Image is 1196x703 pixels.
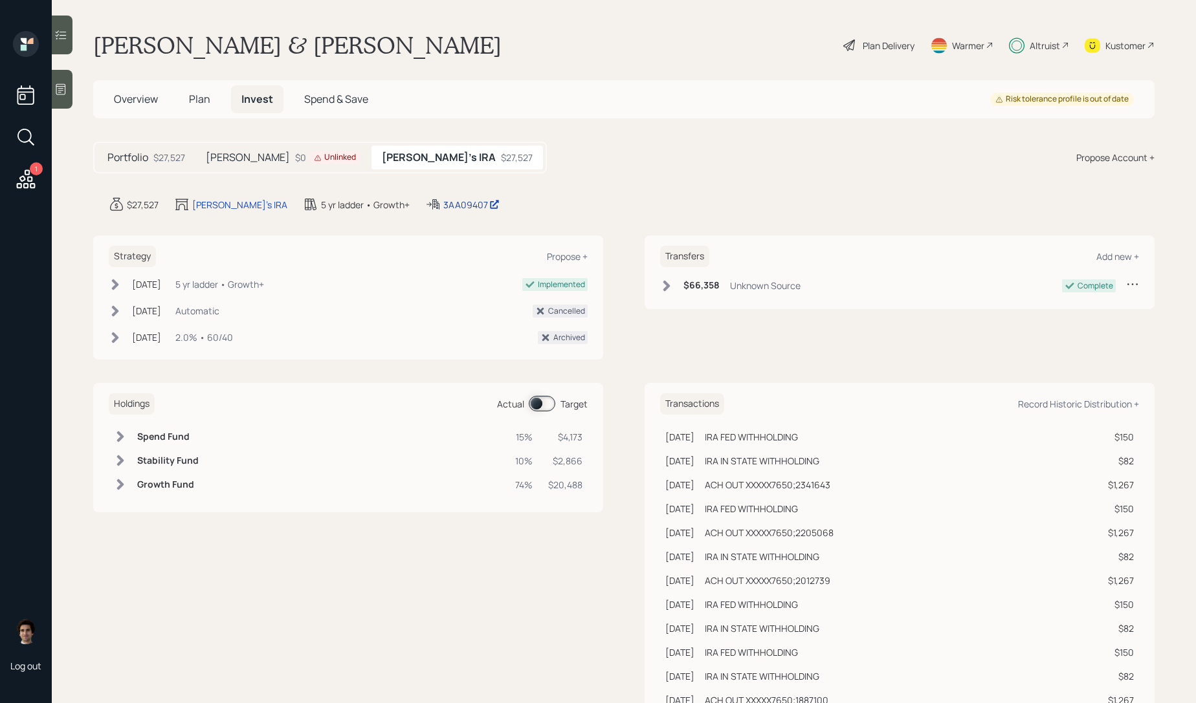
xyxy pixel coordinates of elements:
[114,92,158,106] span: Overview
[1105,502,1134,515] div: $150
[665,430,694,444] div: [DATE]
[1105,430,1134,444] div: $150
[665,526,694,539] div: [DATE]
[705,526,834,539] div: ACH OUT XXXXX7650;2205068
[665,622,694,635] div: [DATE]
[705,574,830,587] div: ACH OUT XXXXX7650;2012739
[1105,550,1134,563] div: $82
[93,31,502,59] h1: [PERSON_NAME] & [PERSON_NAME]
[515,454,533,468] div: 10%
[538,279,585,290] div: Implemented
[705,550,819,563] div: IRA IN STATE WITHHOLDING
[548,454,582,468] div: $2,866
[132,330,161,344] div: [DATE]
[382,151,496,164] h5: [PERSON_NAME]'s IRA
[109,393,155,415] h6: Holdings
[10,660,41,672] div: Log out
[497,397,524,411] div: Actual
[109,246,156,267] h6: Strategy
[1105,598,1134,611] div: $150
[1105,39,1146,52] div: Kustomer
[132,277,161,291] div: [DATE]
[153,151,185,164] div: $27,527
[553,332,585,343] div: Archived
[107,151,148,164] h5: Portfolio
[175,304,219,318] div: Automatic
[863,39,914,52] div: Plan Delivery
[304,92,368,106] span: Spend & Save
[560,397,588,411] div: Target
[705,645,798,659] div: IRA FED WITHHOLDING
[665,669,694,683] div: [DATE]
[30,162,43,175] div: 1
[1105,454,1134,468] div: $82
[314,152,356,163] div: Unlinked
[660,393,724,415] h6: Transactions
[1096,250,1139,263] div: Add new +
[137,455,199,466] h6: Stability Fund
[665,645,694,659] div: [DATE]
[705,598,798,611] div: IRA FED WITHHOLDING
[705,430,798,444] div: IRA FED WITHHOLDING
[705,478,830,492] div: ACH OUT XXXXX7650;2341643
[1105,645,1134,659] div: $150
[1105,574,1134,587] div: $1,267
[995,94,1129,105] div: Risk tolerance profile is out of date
[127,198,159,211] div: $27,527
[1018,398,1139,410] div: Record Historic Distribution +
[175,330,233,344] div: 2.0% • 60/40
[660,246,709,267] h6: Transfers
[132,304,161,318] div: [DATE]
[175,277,264,291] div: 5 yr ladder • Growth+
[137,479,199,490] h6: Growth Fund
[665,478,694,492] div: [DATE]
[665,454,694,468] div: [DATE]
[1030,39,1060,52] div: Altruist
[206,151,290,164] h5: [PERSON_NAME]
[1076,151,1155,164] div: Propose Account +
[730,279,801,292] div: Unknown Source
[13,618,39,644] img: harrison-schaefer-headshot-2.png
[547,250,588,263] div: Propose +
[295,151,361,164] div: $0
[241,92,273,106] span: Invest
[705,622,819,635] div: IRA IN STATE WITHHOLDING
[665,598,694,611] div: [DATE]
[1105,478,1134,492] div: $1,267
[1105,669,1134,683] div: $82
[189,92,210,106] span: Plan
[548,430,582,444] div: $4,173
[1105,526,1134,539] div: $1,267
[515,478,533,492] div: 74%
[1078,280,1113,292] div: Complete
[705,454,819,468] div: IRA IN STATE WITHHOLDING
[137,431,199,442] h6: Spend Fund
[192,198,287,211] div: [PERSON_NAME]'s IRA
[952,39,984,52] div: Warmer
[515,430,533,444] div: 15%
[548,478,582,492] div: $20,488
[683,280,720,291] h6: $66,358
[1105,622,1134,635] div: $82
[321,198,410,211] div: 5 yr ladder • Growth+
[705,669,819,683] div: IRA IN STATE WITHHOLDING
[665,574,694,587] div: [DATE]
[665,550,694,563] div: [DATE]
[705,502,798,515] div: IRA FED WITHHOLDING
[548,305,585,317] div: Cancelled
[443,198,500,211] div: 3AA09407
[665,502,694,515] div: [DATE]
[501,151,533,164] div: $27,527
